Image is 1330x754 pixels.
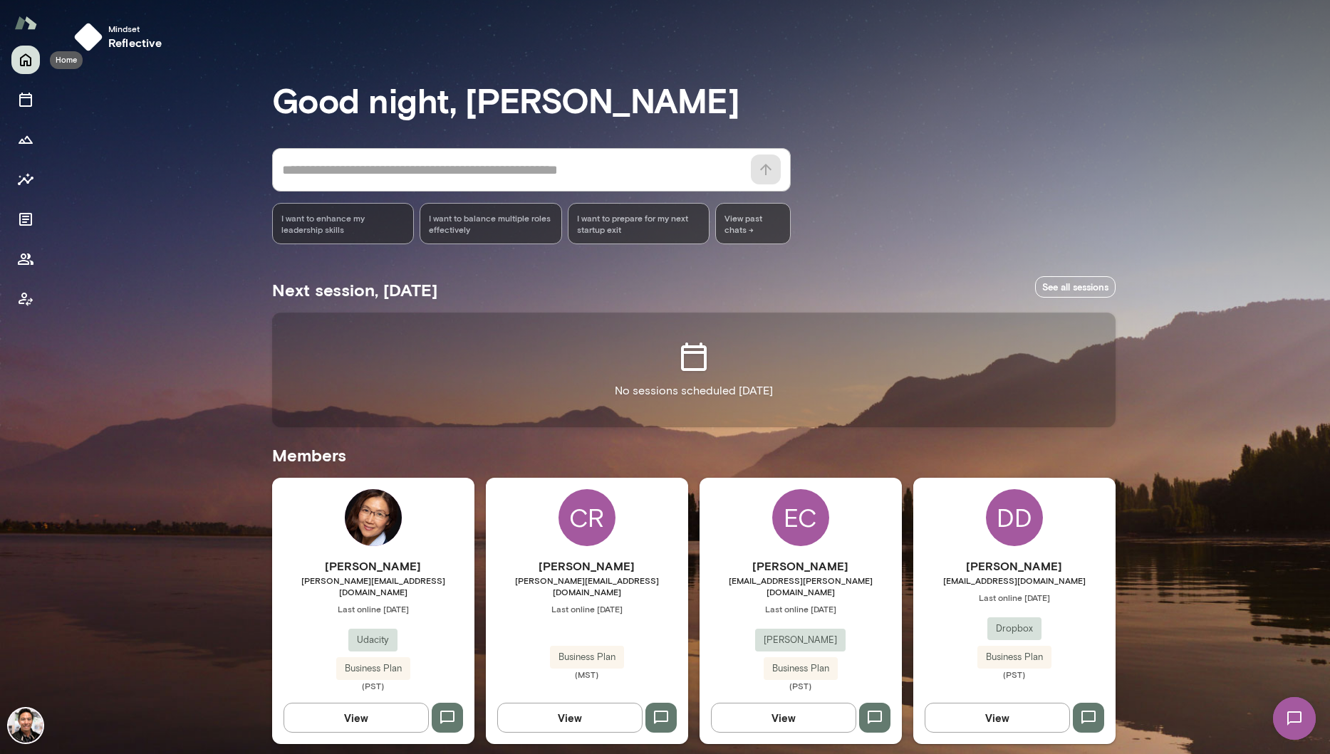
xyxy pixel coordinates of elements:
[108,34,162,51] h6: reflective
[715,203,790,244] span: View past chats ->
[429,212,553,235] span: I want to balance multiple roles effectively
[700,680,902,691] span: (PST)
[700,603,902,614] span: Last online [DATE]
[913,557,1116,575] h6: [PERSON_NAME]
[977,650,1051,664] span: Business Plan
[615,382,773,399] p: No sessions scheduled [DATE]
[14,9,37,36] img: Mento
[550,650,624,664] span: Business Plan
[50,51,83,69] div: Home
[11,285,40,313] button: Client app
[700,557,902,575] h6: [PERSON_NAME]
[348,633,398,647] span: Udacity
[11,46,40,74] button: Home
[486,575,688,597] span: [PERSON_NAME][EMAIL_ADDRESS][DOMAIN_NAME]
[486,603,688,614] span: Last online [DATE]
[9,708,43,743] img: Albert Villarde
[986,489,1043,546] div: DD
[559,489,615,546] div: CR
[11,85,40,114] button: Sessions
[272,603,474,614] span: Last online [DATE]
[1035,276,1116,298] a: See all sessions
[11,245,40,273] button: Members
[11,165,40,194] button: Insights
[711,703,856,733] button: View
[700,575,902,597] span: [EMAIL_ADDRESS][PERSON_NAME][DOMAIN_NAME]
[272,680,474,691] span: (PST)
[345,489,402,546] img: Vicky Xiao
[486,557,688,575] h6: [PERSON_NAME]
[772,489,829,546] div: EC
[497,703,643,733] button: View
[925,703,1070,733] button: View
[987,622,1041,636] span: Dropbox
[68,17,174,57] button: Mindsetreflective
[281,212,405,235] span: I want to enhance my leadership skills
[272,203,415,244] div: I want to enhance my leadership skills
[272,278,437,301] h5: Next session, [DATE]
[272,444,1116,466] h5: Members
[755,633,846,647] span: [PERSON_NAME]
[420,203,562,244] div: I want to balance multiple roles effectively
[913,669,1116,680] span: (PST)
[272,575,474,597] span: [PERSON_NAME][EMAIL_ADDRESS][DOMAIN_NAME]
[74,23,103,51] img: mindset
[913,575,1116,586] span: [EMAIL_ADDRESS][DOMAIN_NAME]
[913,592,1116,603] span: Last online [DATE]
[284,703,429,733] button: View
[108,23,162,34] span: Mindset
[11,125,40,154] button: Growth Plan
[272,557,474,575] h6: [PERSON_NAME]
[764,661,838,676] span: Business Plan
[568,203,710,244] div: I want to prepare for my next startup exit
[336,661,410,676] span: Business Plan
[272,80,1116,120] h3: Good night, [PERSON_NAME]
[577,212,701,235] span: I want to prepare for my next startup exit
[11,205,40,234] button: Documents
[486,669,688,680] span: (MST)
